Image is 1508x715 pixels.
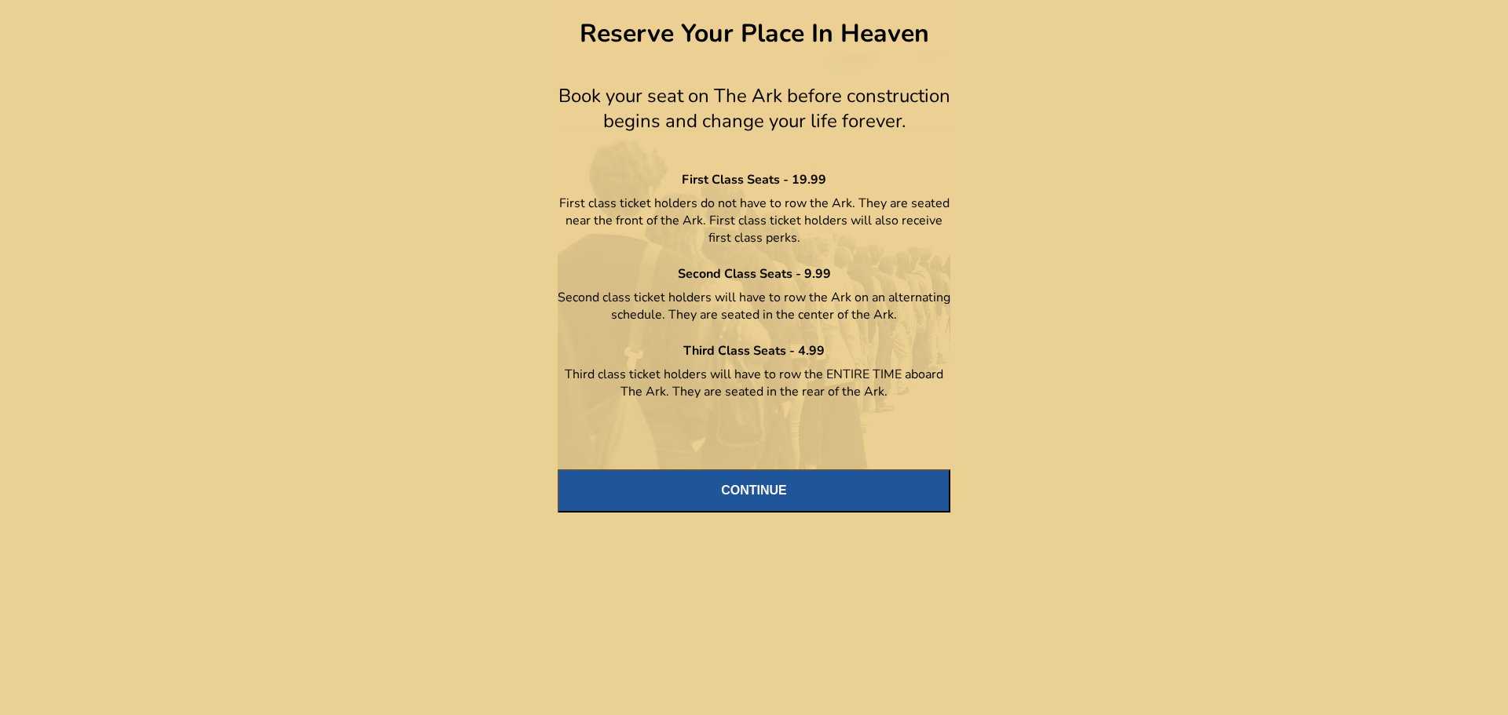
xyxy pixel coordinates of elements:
[558,469,950,513] button: CONTINUE
[558,16,950,50] h1: Reserve Your Place In Heaven
[558,83,950,133] h2: Book your seat on The Ark before construction begins and change your life forever.
[558,265,950,283] h4: Second Class Seats - 9.99
[558,419,950,513] a: CONTINUE
[558,195,950,246] p: First class ticket holders do not have to row the Ark. They are seated near the front of the Ark....
[558,171,950,188] h4: First Class Seats - 19.99
[558,342,950,359] h4: Third Class Seats - 4.99
[558,366,950,400] p: Third class ticket holders will have to row the ENTIRE TIME aboard The Ark. They are seated in th...
[558,289,950,323] p: Second class ticket holders will have to row the Ark on an alternating schedule. They are seated ...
